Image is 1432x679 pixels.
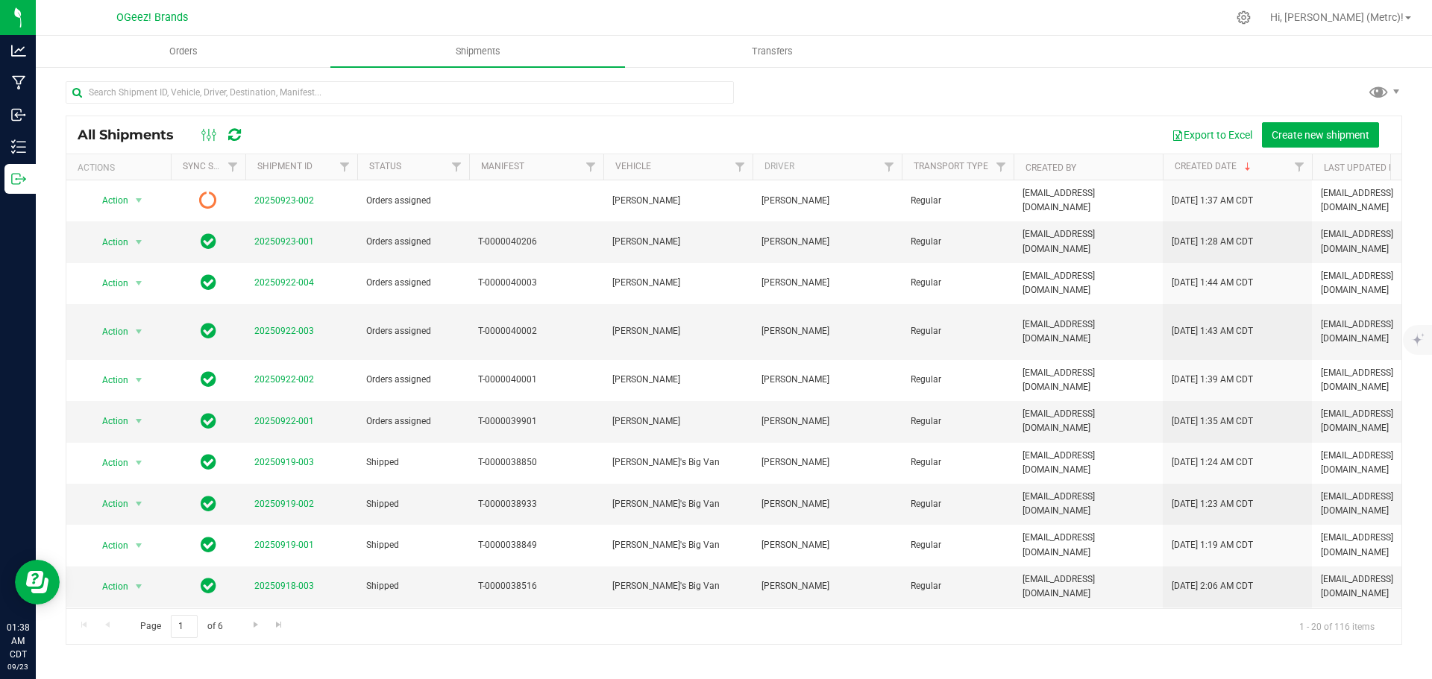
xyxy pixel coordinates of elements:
[254,195,314,206] a: 20250923-002
[254,540,314,550] a: 20250919-001
[1023,490,1154,518] span: [EMAIL_ADDRESS][DOMAIN_NAME]
[254,416,314,426] a: 20250922-001
[254,374,314,385] a: 20250922-002
[1023,449,1154,477] span: [EMAIL_ADDRESS][DOMAIN_NAME]
[1272,129,1369,141] span: Create new shipment
[89,273,129,294] span: Action
[478,276,594,290] span: T-0000040003
[1324,162,1399,173] a: Last Updated By
[254,457,314,467] a: 20250919-003
[89,232,129,253] span: Action
[1162,122,1262,148] button: Export to Excel
[732,45,813,58] span: Transfers
[728,154,753,180] a: Filter
[268,615,290,635] a: Go to the last page
[612,276,744,290] span: [PERSON_NAME]
[130,321,148,342] span: select
[914,161,988,171] a: Transport Type
[478,497,594,511] span: T-0000038933
[911,497,1005,511] span: Regular
[761,324,893,338] span: [PERSON_NAME]
[89,576,129,597] span: Action
[478,579,594,593] span: T-0000038516
[1172,235,1253,249] span: [DATE] 1:28 AM CDT
[478,373,594,387] span: T-0000040001
[761,414,893,429] span: [PERSON_NAME]
[366,538,460,552] span: Shipped
[130,535,148,556] span: select
[7,621,29,661] p: 01:38 AM CDT
[615,161,651,171] a: Vehicle
[333,154,357,180] a: Filter
[171,615,198,638] input: 1
[245,615,266,635] a: Go to the next page
[1023,531,1154,559] span: [EMAIL_ADDRESS][DOMAIN_NAME]
[11,139,26,154] inline-svg: Inventory
[478,414,594,429] span: T-0000039901
[612,324,744,338] span: [PERSON_NAME]
[761,194,893,208] span: [PERSON_NAME]
[89,535,129,556] span: Action
[481,161,524,171] a: Manifest
[366,497,460,511] span: Shipped
[1023,366,1154,394] span: [EMAIL_ADDRESS][DOMAIN_NAME]
[36,36,330,67] a: Orders
[911,579,1005,593] span: Regular
[1172,324,1253,338] span: [DATE] 1:43 AM CDT
[254,581,314,591] a: 20250918-003
[478,455,594,470] span: T-0000038850
[612,414,744,429] span: [PERSON_NAME]
[1175,161,1254,171] a: Created Date
[612,579,744,593] span: [PERSON_NAME]'s Big Van
[911,276,1005,290] span: Regular
[1270,11,1404,23] span: Hi, [PERSON_NAME] (Metrc)!
[612,235,744,249] span: [PERSON_NAME]
[761,538,893,552] span: [PERSON_NAME]
[1172,414,1253,429] span: [DATE] 1:35 AM CDT
[201,231,216,252] span: In Sync
[989,154,1014,180] a: Filter
[478,235,594,249] span: T-0000040206
[911,235,1005,249] span: Regular
[625,36,920,67] a: Transfers
[254,277,314,288] a: 20250922-004
[130,370,148,391] span: select
[201,320,216,341] span: In Sync
[445,154,469,180] a: Filter
[201,493,216,514] span: In Sync
[911,455,1005,470] span: Regular
[366,414,460,429] span: Orders assigned
[1172,579,1253,593] span: [DATE] 2:06 AM CDT
[89,190,129,211] span: Action
[89,370,129,391] span: Action
[1234,10,1253,25] div: Manage settings
[436,45,521,58] span: Shipments
[201,452,216,473] span: In Sync
[149,45,218,58] span: Orders
[221,154,245,180] a: Filter
[7,661,29,672] p: 09/23
[1023,407,1154,435] span: [EMAIL_ADDRESS][DOMAIN_NAME]
[761,373,893,387] span: [PERSON_NAME]
[201,575,216,596] span: In Sync
[612,497,744,511] span: [PERSON_NAME]'s Big Van
[201,272,216,293] span: In Sync
[254,236,314,247] a: 20250923-001
[330,36,625,67] a: Shipments
[911,373,1005,387] span: Regular
[911,538,1005,552] span: Regular
[11,75,26,90] inline-svg: Manufacturing
[1172,455,1253,470] span: [DATE] 1:24 AM CDT
[1287,154,1312,180] a: Filter
[1172,194,1253,208] span: [DATE] 1:37 AM CDT
[1023,269,1154,297] span: [EMAIL_ADDRESS][DOMAIN_NAME]
[89,411,129,432] span: Action
[183,161,240,171] a: Sync Status
[761,276,893,290] span: [PERSON_NAME]
[761,455,893,470] span: [PERSON_NAME]
[254,326,314,336] a: 20250922-003
[1287,615,1387,637] span: 1 - 20 of 116 items
[128,615,235,638] span: Page of 6
[199,190,217,211] span: Pending Sync
[66,81,734,104] input: Search Shipment ID, Vehicle, Driver, Destination, Manifest...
